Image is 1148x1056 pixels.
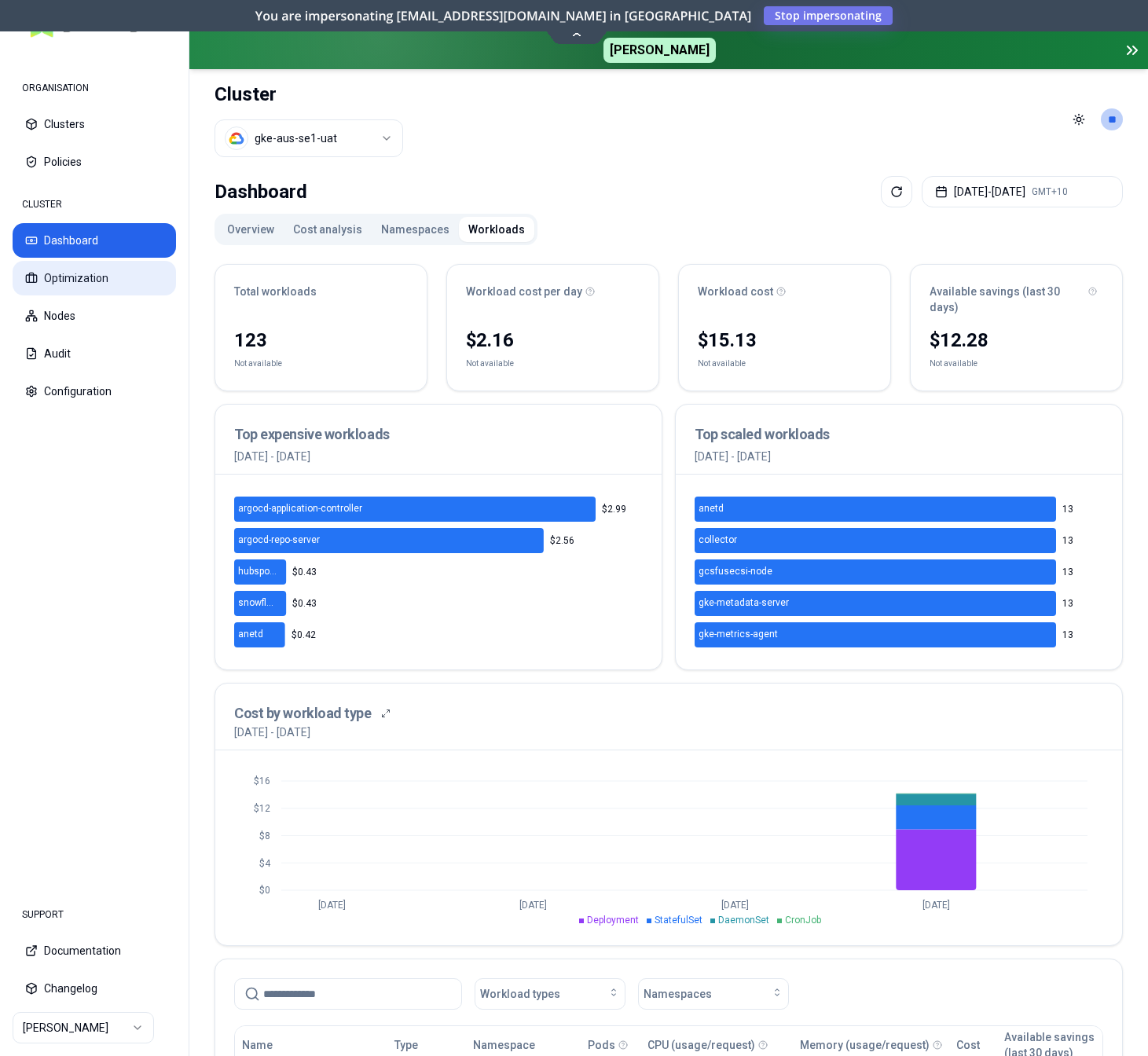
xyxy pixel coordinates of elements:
[922,900,950,911] tspan: [DATE]
[698,284,871,299] div: Workload cost
[254,803,270,814] tspan: $12
[603,38,716,63] span: [PERSON_NAME]
[218,217,284,242] button: Overview
[13,72,176,104] div: ORGANISATION
[466,328,640,353] div: $2.16
[459,217,534,242] button: Workloads
[13,145,176,179] button: Policies
[13,374,176,409] button: Configuration
[638,978,789,1010] button: Namespaces
[718,915,769,926] span: DaemonSet
[234,328,408,353] div: 123
[655,915,702,926] span: StatefulSet
[785,915,821,926] span: CronJob
[1032,185,1068,198] span: GMT+10
[13,107,176,141] button: Clusters
[13,336,176,371] button: Audit
[13,971,176,1006] button: Changelog
[259,885,270,896] tspan: $0
[466,356,514,372] div: Not available
[480,986,560,1002] span: Workload types
[698,356,746,372] div: Not available
[234,423,643,445] h3: Top expensive workloads
[215,119,403,157] button: Select a value
[13,223,176,258] button: Dashboard
[284,217,372,242] button: Cost analysis
[930,356,977,372] div: Not available
[234,702,372,724] h3: Cost by workload type
[255,130,337,146] div: gke-aus-se1-uat
[13,899,176,930] div: SUPPORT
[234,724,310,740] p: [DATE] - [DATE]
[234,284,408,299] div: Total workloads
[234,356,282,372] div: Not available
[587,915,639,926] span: Deployment
[698,328,871,353] div: $15.13
[13,933,176,968] button: Documentation
[466,284,640,299] div: Workload cost per day
[695,449,1103,464] p: [DATE] - [DATE]
[229,130,244,146] img: gcp
[372,217,459,242] button: Namespaces
[254,775,270,786] tspan: $16
[930,328,1103,353] div: $12.28
[13,299,176,333] button: Nodes
[259,830,270,841] tspan: $8
[475,978,625,1010] button: Workload types
[695,423,1103,445] h3: Top scaled workloads
[644,986,712,1002] span: Namespaces
[13,261,176,295] button: Optimization
[922,176,1123,207] button: [DATE]-[DATE]GMT+10
[721,900,749,911] tspan: [DATE]
[234,449,643,464] p: [DATE] - [DATE]
[930,284,1103,315] div: Available savings (last 30 days)
[519,900,547,911] tspan: [DATE]
[13,189,176,220] div: CLUSTER
[215,176,307,207] div: Dashboard
[318,900,346,911] tspan: [DATE]
[215,82,403,107] h1: Cluster
[259,858,271,869] tspan: $4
